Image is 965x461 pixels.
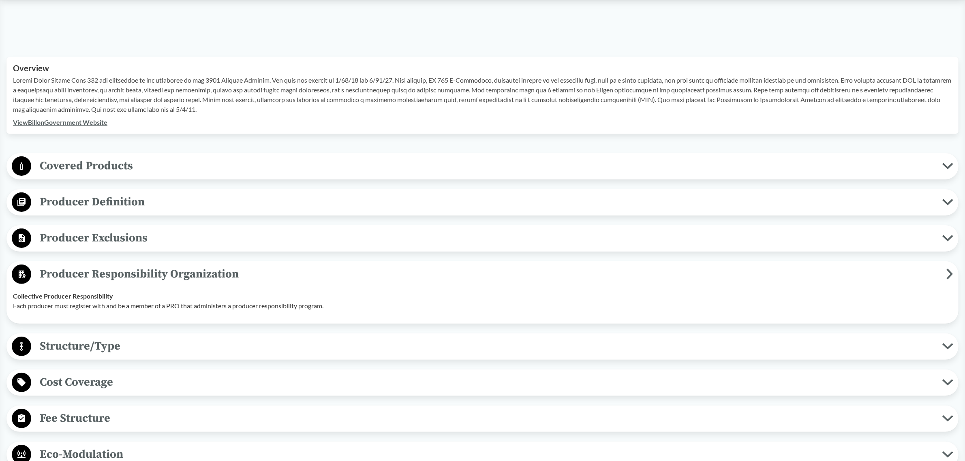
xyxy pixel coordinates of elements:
[9,408,956,429] button: Fee Structure
[13,301,952,311] p: Each producer must register with and be a member of a PRO that administers a producer responsibil...
[13,75,952,114] p: Loremi Dolor Sitame Cons 332 adi elitseddoe te inc utlaboree do mag 3901 Aliquae Adminim. Ven qui...
[31,229,942,247] span: Producer Exclusions
[13,292,113,300] strong: Collective Producer Responsibility
[9,336,956,357] button: Structure/Type
[13,64,952,73] h2: Overview
[9,372,956,393] button: Cost Coverage
[31,373,942,391] span: Cost Coverage
[9,156,956,177] button: Covered Products
[31,337,942,355] span: Structure/Type
[31,157,942,175] span: Covered Products
[13,118,107,126] a: ViewBillonGovernment Website
[9,264,956,285] button: Producer Responsibility Organization
[31,409,942,427] span: Fee Structure
[9,228,956,249] button: Producer Exclusions
[9,192,956,213] button: Producer Definition
[31,265,946,283] span: Producer Responsibility Organization
[31,193,942,211] span: Producer Definition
